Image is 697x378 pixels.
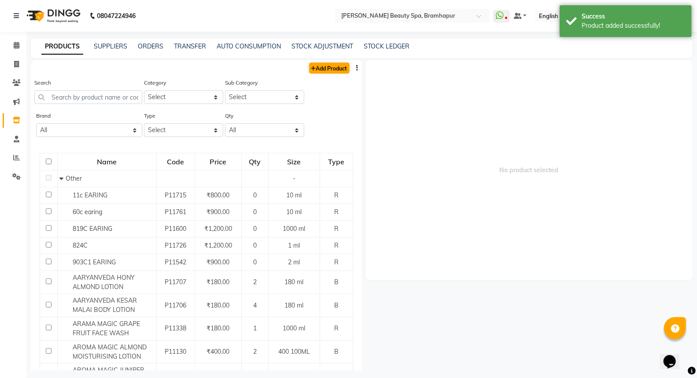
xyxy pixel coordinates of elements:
[269,154,320,170] div: Size
[334,324,339,332] span: R
[207,348,229,356] span: ₹400.00
[207,191,229,199] span: ₹800.00
[165,191,186,199] span: P11715
[291,42,353,50] a: STOCK ADJUSTMENT
[195,154,241,170] div: Price
[334,278,339,286] span: B
[36,112,51,120] label: Brand
[225,112,233,120] label: Qty
[285,301,304,309] span: 180 ml
[204,241,232,249] span: ₹1,200.00
[207,258,229,266] span: ₹900.00
[73,225,112,233] span: 819C EARING
[309,63,350,74] a: Add Product
[334,191,339,199] span: R
[253,258,257,266] span: 0
[73,208,102,216] span: 60c earing
[253,191,257,199] span: 0
[253,225,257,233] span: 0
[278,348,310,356] span: 400 100ML
[253,301,257,309] span: 4
[165,278,186,286] span: P11707
[165,301,186,309] span: P11706
[165,258,186,266] span: P11542
[73,274,135,291] span: AARYANVEDA HONY ALMOND LOTION
[165,241,186,249] span: P11726
[97,4,136,28] b: 08047224946
[334,208,339,216] span: R
[287,208,302,216] span: 10 ml
[334,225,339,233] span: R
[94,42,127,50] a: SUPPLIERS
[34,90,142,104] input: Search by product name or code
[364,42,409,50] a: STOCK LEDGER
[73,258,116,266] span: 903C1 EARING
[59,174,66,182] span: Collapse Row
[225,79,258,87] label: Sub Category
[144,112,155,120] label: Type
[365,60,693,280] span: No product selected
[138,42,163,50] a: ORDERS
[242,154,268,170] div: Qty
[204,225,232,233] span: ₹1,200.00
[285,278,304,286] span: 180 ml
[73,320,140,337] span: ARAMA MAGIC GRAPE FRUIT FACE WASH
[144,79,166,87] label: Category
[288,258,300,266] span: 2 ml
[207,208,229,216] span: ₹900.00
[321,154,352,170] div: Type
[334,241,339,249] span: R
[582,21,685,30] div: Product added successfully!
[165,225,186,233] span: P11600
[165,208,186,216] span: P11761
[207,278,229,286] span: ₹180.00
[207,324,229,332] span: ₹180.00
[165,324,186,332] span: P11338
[253,324,257,332] span: 1
[660,343,688,369] iframe: chat widget
[73,343,147,360] span: AROMA MAGIC ALMOND MOISTURISING LOTION
[287,191,302,199] span: 10 ml
[34,79,51,87] label: Search
[66,174,82,182] span: Other
[73,191,107,199] span: 11c EARING
[73,296,137,314] span: AARYANVEDA KESAR MALAI BODY LOTION
[41,39,83,55] a: PRODUCTS
[288,241,300,249] span: 1 ml
[174,42,206,50] a: TRANSFER
[207,301,229,309] span: ₹180.00
[157,154,194,170] div: Code
[253,241,257,249] span: 0
[334,258,339,266] span: R
[283,225,306,233] span: 1000 ml
[165,348,186,356] span: P11130
[253,348,257,356] span: 2
[293,174,295,182] span: -
[582,12,685,21] div: Success
[22,4,83,28] img: logo
[253,208,257,216] span: 0
[283,324,306,332] span: 1000 ml
[58,154,156,170] div: Name
[253,278,257,286] span: 2
[73,241,88,249] span: 824C
[217,42,281,50] a: AUTO CONSUMPTION
[334,348,339,356] span: B
[334,301,339,309] span: B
